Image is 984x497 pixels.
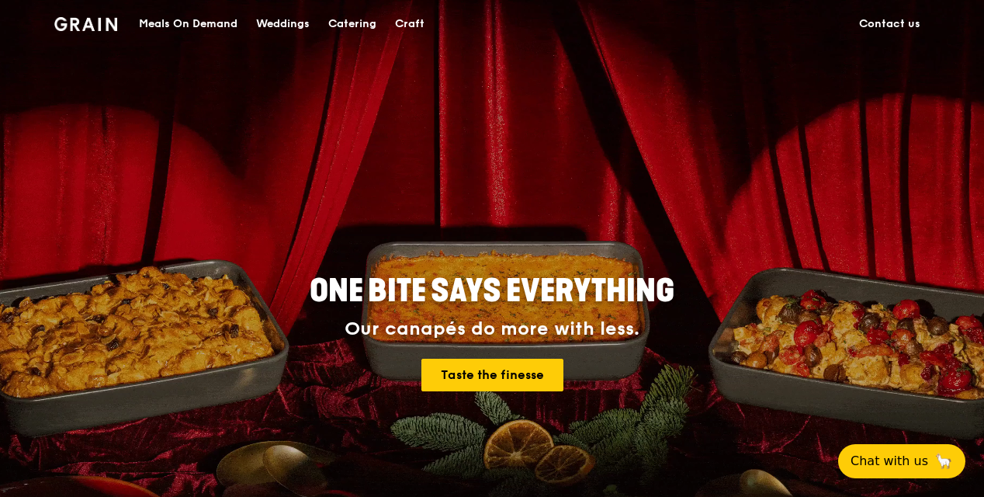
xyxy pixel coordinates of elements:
img: Grain [54,17,117,31]
span: Chat with us [851,452,928,471]
div: Weddings [256,1,310,47]
div: Meals On Demand [139,1,237,47]
a: Taste the finesse [421,359,563,391]
a: Contact us [850,1,930,47]
span: 🦙 [934,452,953,471]
button: Chat with us🦙 [838,444,965,478]
div: Catering [328,1,376,47]
div: Craft [395,1,424,47]
a: Weddings [247,1,319,47]
a: Craft [386,1,434,47]
a: Catering [319,1,386,47]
